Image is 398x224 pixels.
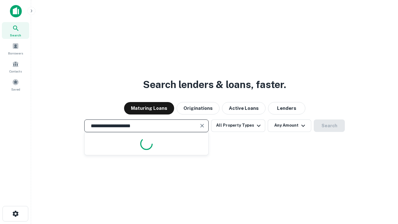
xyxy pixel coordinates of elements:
[2,40,29,57] a: Borrowers
[268,119,311,132] button: Any Amount
[367,154,398,184] iframe: Chat Widget
[211,119,265,132] button: All Property Types
[198,121,206,130] button: Clear
[9,69,22,74] span: Contacts
[2,58,29,75] a: Contacts
[222,102,266,114] button: Active Loans
[10,5,22,17] img: capitalize-icon.png
[11,87,20,92] span: Saved
[177,102,220,114] button: Originations
[2,76,29,93] a: Saved
[143,77,286,92] h3: Search lenders & loans, faster.
[8,51,23,56] span: Borrowers
[124,102,174,114] button: Maturing Loans
[2,22,29,39] a: Search
[268,102,305,114] button: Lenders
[10,33,21,38] span: Search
